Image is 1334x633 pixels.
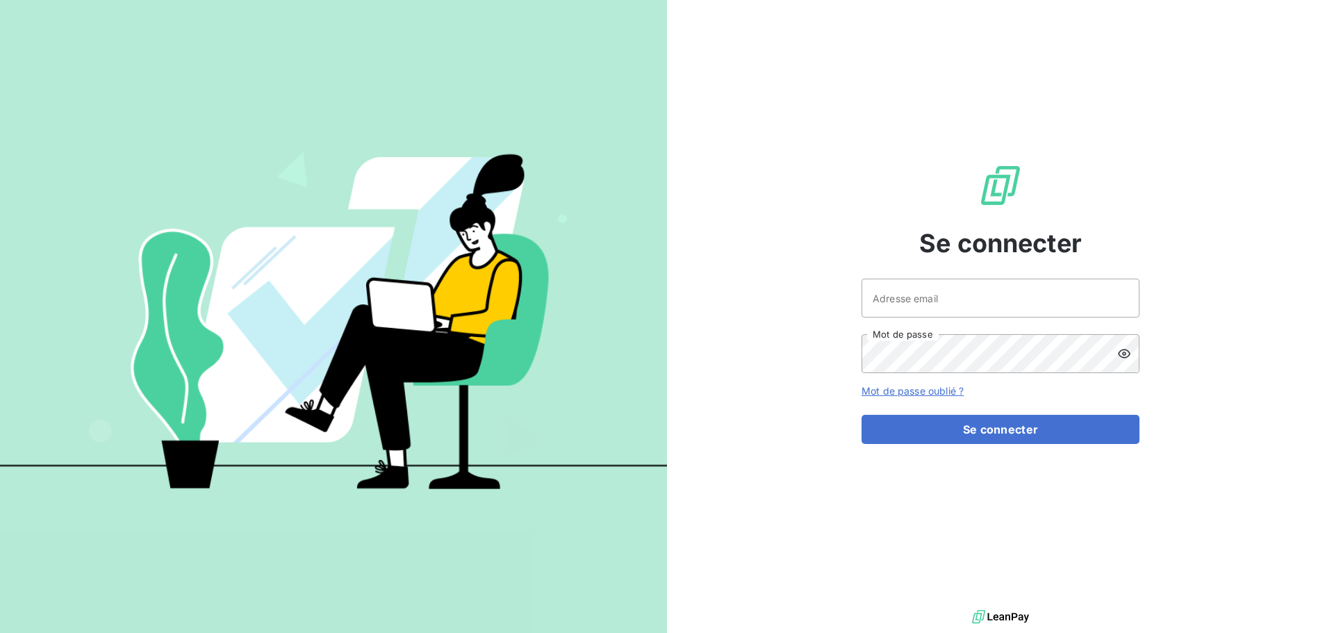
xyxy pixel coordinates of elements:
a: Mot de passe oublié ? [862,385,964,397]
img: Logo LeanPay [978,163,1023,208]
img: logo [972,607,1029,627]
button: Se connecter [862,415,1139,444]
input: placeholder [862,279,1139,318]
span: Se connecter [919,224,1082,262]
